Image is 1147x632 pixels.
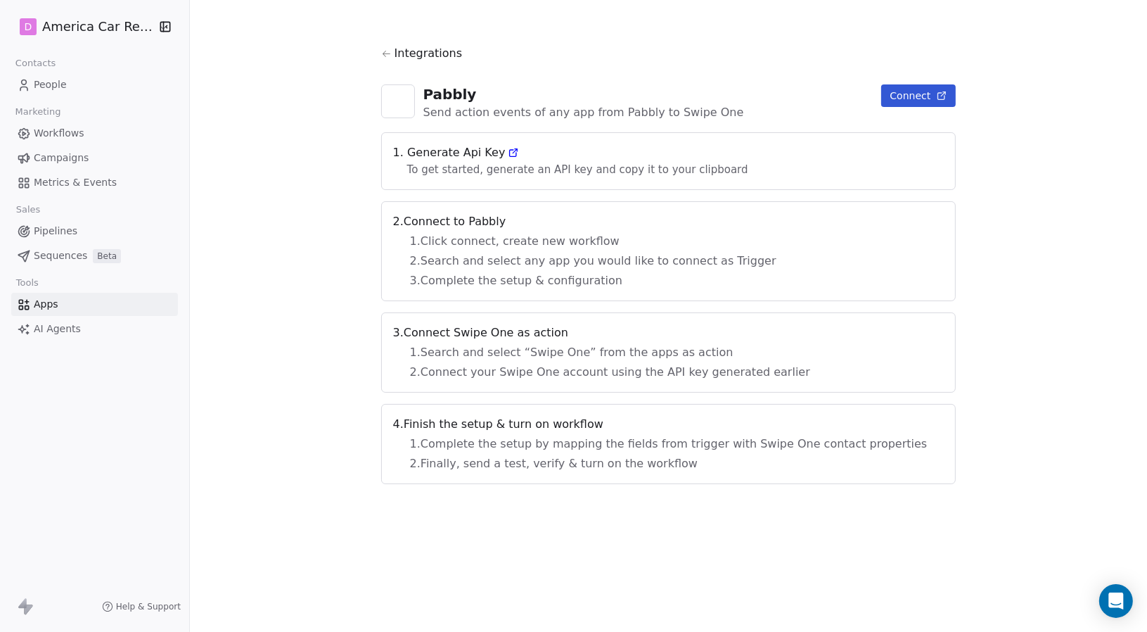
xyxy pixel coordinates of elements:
[34,322,81,336] span: AI Agents
[102,601,181,612] a: Help & Support
[10,272,44,293] span: Tools
[17,15,150,39] button: DAmerica Car Rental
[11,146,178,170] a: Campaigns
[25,20,32,34] span: D
[34,224,77,239] span: Pipelines
[395,45,463,62] span: Integrations
[423,104,744,121] div: Send action events of any app from Pabbly to Swipe One
[34,175,117,190] span: Metrics & Events
[34,126,84,141] span: Workflows
[42,18,155,36] span: America Car Rental
[410,344,928,361] span: 1 . Search and select “Swipe One” from the apps as action
[34,297,58,312] span: Apps
[9,101,67,122] span: Marketing
[9,53,62,74] span: Contacts
[381,45,956,73] a: Integrations
[34,151,89,165] span: Campaigns
[11,244,178,267] a: SequencesBeta
[393,213,944,230] span: 2 . Connect to Pabbly
[93,249,121,263] span: Beta
[393,144,944,161] span: 1. Generate Api Key
[423,84,744,104] div: Pabbly
[410,272,928,289] span: 3 . Complete the setup & configuration
[11,293,178,316] a: Apps
[11,73,178,96] a: People
[393,163,762,176] span: To get started, generate an API key and copy it to your clipboard
[410,233,928,250] span: 1 . Click connect, create new workflow
[11,317,178,341] a: AI Agents
[11,220,178,243] a: Pipelines
[34,77,67,92] span: People
[116,601,181,612] span: Help & Support
[410,364,928,381] span: 2 . Connect your Swipe One account using the API key generated earlier
[881,84,956,107] button: Connect
[11,122,178,145] a: Workflows
[393,324,944,341] span: 3 . Connect Swipe One as action
[1099,584,1133,618] div: Open Intercom Messenger
[34,248,87,263] span: Sequences
[881,84,956,121] a: Connect
[410,253,928,270] span: 2 . Search and select any app you would like to connect as Trigger
[11,171,178,194] a: Metrics & Events
[410,436,928,453] span: 1 . Complete the setup by mapping the fields from trigger with Swipe One contact properties
[10,199,46,220] span: Sales
[393,416,944,433] span: 4 . Finish the setup & turn on workflow
[410,455,928,472] span: 2 . Finally, send a test, verify & turn on the workflow
[388,91,408,111] img: pabbly.svg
